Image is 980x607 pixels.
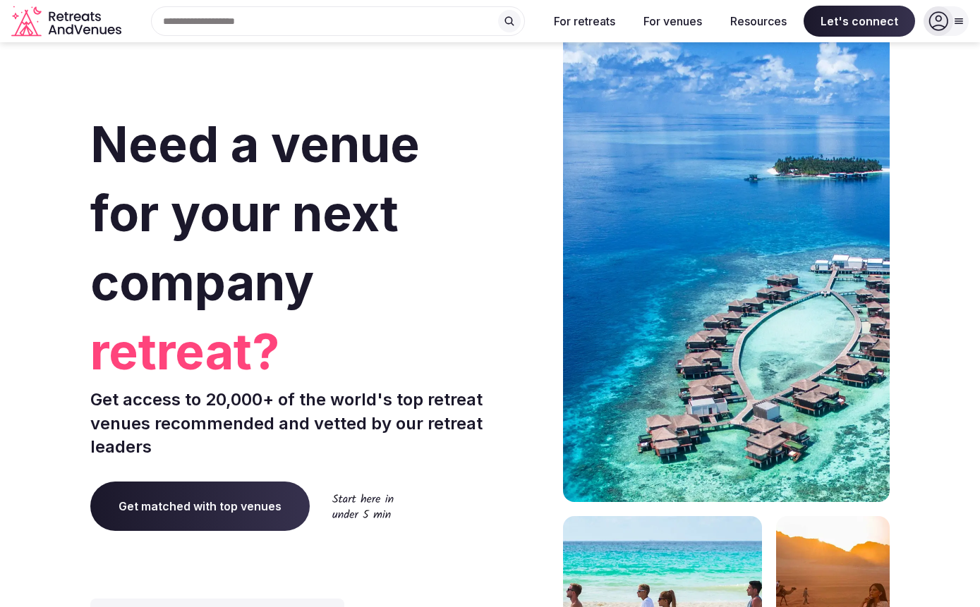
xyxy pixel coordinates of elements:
[632,6,713,37] button: For venues
[90,482,310,531] a: Get matched with top venues
[332,493,394,518] img: Start here in under 5 min
[90,388,485,459] p: Get access to 20,000+ of the world's top retreat venues recommended and vetted by our retreat lea...
[543,6,627,37] button: For retreats
[90,317,485,386] span: retreat?
[90,114,420,312] span: Need a venue for your next company
[11,6,124,37] a: Visit the homepage
[11,6,124,37] svg: Retreats and Venues company logo
[804,6,915,37] span: Let's connect
[719,6,798,37] button: Resources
